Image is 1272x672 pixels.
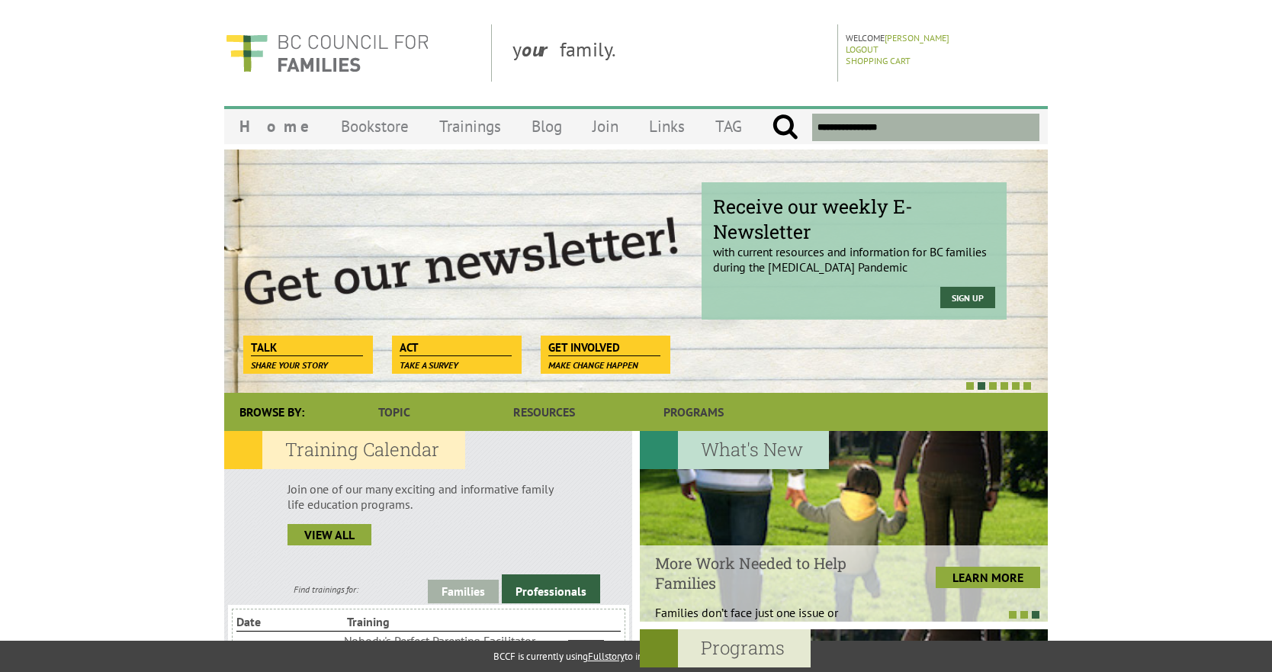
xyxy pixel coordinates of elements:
div: y family. [500,24,838,82]
a: Professionals [502,574,600,603]
a: Get Involved Make change happen [541,336,668,357]
h2: Programs [640,629,811,667]
li: Nobody's Perfect Parenting Facilitator Training: [DATE] [344,632,565,665]
a: Bookstore [326,108,424,144]
a: Logout [846,43,879,55]
span: Talk [251,339,363,356]
div: Find trainings for: [224,584,428,595]
p: Welcome [846,32,1043,43]
img: BC Council for FAMILIES [224,24,430,82]
strong: our [522,37,560,62]
span: Share your story [251,359,328,371]
input: Submit [772,114,798,141]
li: Training [347,613,455,631]
span: Take a survey [400,359,458,371]
p: Join one of our many exciting and informative family life education programs. [287,481,569,512]
a: Shopping Cart [846,55,911,66]
span: Receive our weekly E-Newsletter [713,194,995,244]
a: Join [577,108,634,144]
a: TAG [700,108,757,144]
a: LEARN MORE [936,567,1040,588]
a: Fullstory [588,650,625,663]
a: Trainings [424,108,516,144]
a: More [568,640,604,657]
a: Home [224,108,326,144]
h2: What's New [640,431,829,469]
span: Make change happen [548,359,638,371]
a: Talk Share your story [243,336,371,357]
p: Families don’t face just one issue or problem;... [655,605,883,635]
a: view all [287,524,371,545]
a: Blog [516,108,577,144]
span: Act [400,339,512,356]
span: Get Involved [548,339,660,356]
a: Links [634,108,700,144]
a: Programs [619,393,769,431]
h2: Training Calendar [224,431,465,469]
a: Sign Up [940,287,995,308]
a: Resources [469,393,618,431]
a: Act Take a survey [392,336,519,357]
li: [DATE] [236,639,341,658]
h4: More Work Needed to Help Families [655,553,883,593]
a: [PERSON_NAME] [885,32,949,43]
a: Topic [320,393,469,431]
div: Browse By: [224,393,320,431]
a: Families [428,580,499,603]
li: Date [236,613,344,631]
